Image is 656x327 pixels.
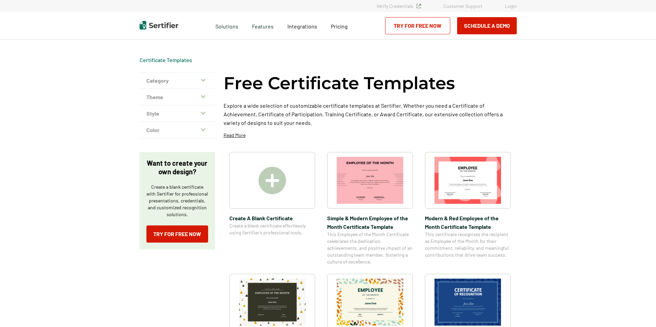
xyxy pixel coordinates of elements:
a: Verify Credentials [377,3,421,9]
div: Breadcrumb [140,57,192,63]
span: Modern & Red Employee of the Month Certificate Template [425,214,511,231]
button: Color [140,122,215,138]
a: Simple & Modern Employee of the Month Certificate TemplateSimple & Modern Employee of the Month C... [327,152,413,265]
h1: Free Certificate Templates [224,72,455,94]
img: Simple and Patterned Employee of the Month Certificate Template [337,279,403,326]
a: Customer Support [443,3,482,9]
a: Integrations [287,21,317,30]
img: Create A Blank Certificate [259,167,286,194]
img: Modern & Red Employee of the Month Certificate Template [434,157,501,204]
a: Modern & Red Employee of the Month Certificate TemplateModern & Red Employee of the Month Certifi... [425,152,511,265]
span: This certificate recognizes the recipient as Employee of the Month for their commitment, reliabil... [425,231,511,258]
span: Pricing [331,23,348,30]
p: Read More [224,132,246,139]
a: Certificate Templates [140,57,192,63]
span: Features [252,21,274,30]
a: Login [505,3,517,9]
span: Simple & Modern Employee of the Month Certificate Template [327,214,413,231]
span: Solutions [215,21,238,30]
a: Pricing [331,21,348,30]
span: This Employee of the Month Certificate celebrates the dedication, achievements, and positive impa... [327,231,413,265]
span: Integrations [287,23,317,30]
span: Create a blank certificate effortlessly using Sertifier’s professional tools. [229,222,315,236]
img: Modern Dark Blue Employee of the Month Certificate Template [434,279,501,326]
button: Style [140,105,215,122]
span: Create A Blank Certificate [229,214,315,222]
img: Simple & Modern Employee of the Month Certificate Template [337,157,403,204]
a: Try for Free Now [146,225,208,243]
img: Simple & Colorful Employee of the Month Certificate Template [239,279,306,326]
img: Verified [417,4,421,8]
p: Create a blank certificate with Sertifier for professional presentations, credentials, and custom... [146,184,208,218]
p: Explore a wide selection of customizable certificate templates at Sertifier. Whether you need a C... [224,101,517,127]
p: Want to create your own design? [146,159,208,176]
button: Theme [140,89,215,105]
a: Try for Free Now [385,17,450,34]
button: Category [140,72,215,89]
img: Sertifier | Digital Credentialing Platform [140,21,178,30]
